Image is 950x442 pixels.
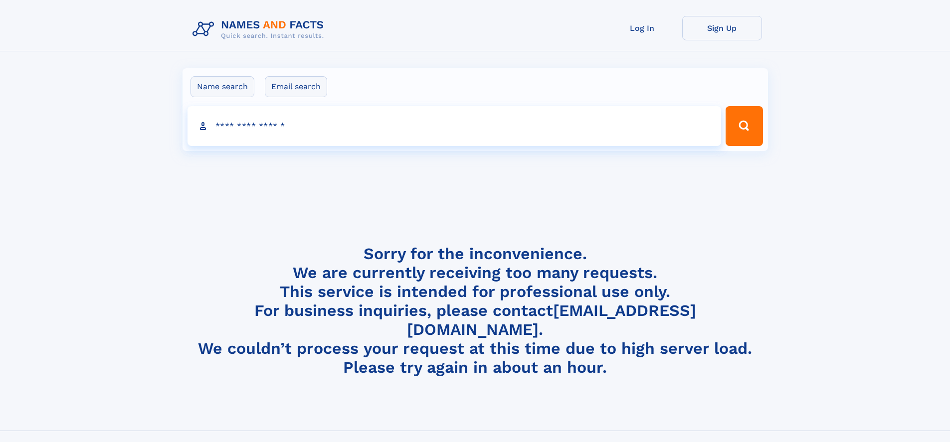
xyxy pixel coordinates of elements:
[407,301,696,339] a: [EMAIL_ADDRESS][DOMAIN_NAME]
[190,76,254,97] label: Name search
[189,16,332,43] img: Logo Names and Facts
[265,76,327,97] label: Email search
[188,106,722,146] input: search input
[189,244,762,377] h4: Sorry for the inconvenience. We are currently receiving too many requests. This service is intend...
[602,16,682,40] a: Log In
[682,16,762,40] a: Sign Up
[726,106,762,146] button: Search Button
